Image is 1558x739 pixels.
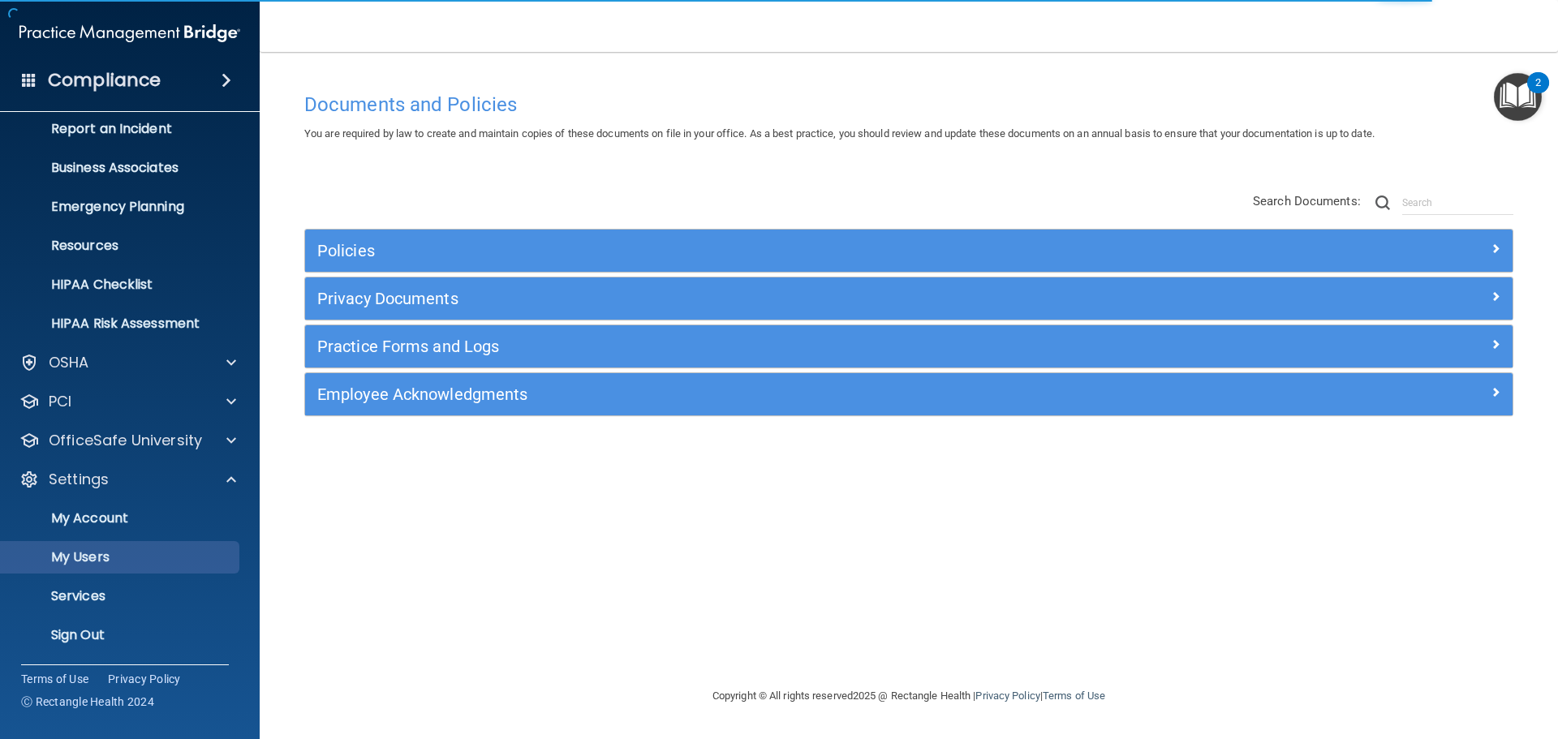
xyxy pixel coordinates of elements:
a: Practice Forms and Logs [317,333,1500,359]
p: Report an Incident [11,121,232,137]
h5: Privacy Documents [317,290,1199,307]
img: PMB logo [19,17,240,49]
p: Settings [49,470,109,489]
h4: Compliance [48,69,161,92]
a: Privacy Policy [108,671,181,687]
p: My Users [11,549,232,565]
a: OfficeSafe University [19,431,236,450]
span: You are required by law to create and maintain copies of these documents on file in your office. ... [304,127,1375,140]
a: Privacy Documents [317,286,1500,311]
img: ic-search.3b580494.png [1375,195,1390,210]
p: OfficeSafe University [49,431,202,450]
span: Ⓒ Rectangle Health 2024 [21,694,154,710]
span: Search Documents: [1253,194,1361,208]
a: Policies [317,238,1500,264]
div: Copyright © All rights reserved 2025 @ Rectangle Health | | [613,670,1205,722]
p: OSHA [49,353,89,372]
h4: Documents and Policies [304,94,1513,115]
p: Business Associates [11,160,232,176]
input: Search [1402,191,1513,215]
p: HIPAA Risk Assessment [11,316,232,332]
p: HIPAA Checklist [11,277,232,293]
p: Sign Out [11,627,232,643]
div: 2 [1535,83,1541,104]
h5: Policies [317,242,1199,260]
p: Services [11,588,232,604]
a: PCI [19,392,236,411]
p: Resources [11,238,232,254]
p: Emergency Planning [11,199,232,215]
p: My Account [11,510,232,526]
h5: Employee Acknowledgments [317,385,1199,403]
a: Employee Acknowledgments [317,381,1500,407]
a: Settings [19,470,236,489]
a: Privacy Policy [975,690,1039,702]
p: PCI [49,392,71,411]
button: Open Resource Center, 2 new notifications [1494,73,1542,121]
h5: Practice Forms and Logs [317,337,1199,355]
a: Terms of Use [1043,690,1105,702]
a: Terms of Use [21,671,88,687]
a: OSHA [19,353,236,372]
